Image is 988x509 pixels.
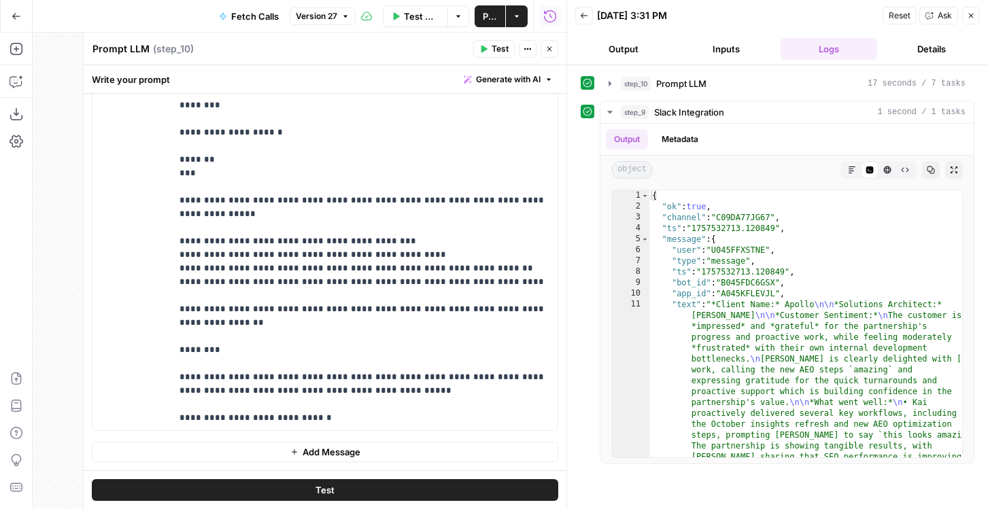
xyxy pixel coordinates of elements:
span: Toggle code folding, rows 1 through 217 [641,190,649,201]
span: Test [316,483,335,497]
button: Test [92,479,558,501]
span: Publish [483,10,497,23]
button: Publish [475,5,505,27]
div: 3 [612,212,649,223]
span: Add Message [303,445,360,459]
button: Details [883,38,980,60]
div: 2 [612,201,649,212]
span: Version 27 [296,10,337,22]
span: Reset [889,10,910,22]
span: ( step_10 ) [153,42,194,56]
textarea: Prompt LLM [92,42,150,56]
div: 10 [612,288,649,299]
button: Output [575,38,672,60]
button: Logs [781,38,878,60]
span: step_10 [621,77,651,90]
span: Toggle code folding, rows 5 through 216 [641,234,649,245]
button: Output [606,129,648,150]
button: Metadata [653,129,706,150]
button: 17 seconds / 7 tasks [600,73,974,94]
div: 1 second / 1 tasks [600,124,974,463]
button: Fetch Calls [211,5,287,27]
button: Ask [919,7,958,24]
div: 8 [612,266,649,277]
div: 4 [612,223,649,234]
button: Inputs [678,38,775,60]
button: 1 second / 1 tasks [600,101,974,123]
span: Test Workflow [404,10,439,23]
span: 17 seconds / 7 tasks [868,77,966,90]
span: Fetch Calls [231,10,279,23]
button: Version 27 [290,7,356,25]
div: 7 [612,256,649,266]
span: Slack Integration [654,105,724,119]
div: 9 [612,277,649,288]
button: Test [473,40,515,58]
span: object [611,161,653,179]
button: Generate with AI [458,71,558,88]
div: Write your prompt [84,65,566,93]
div: 1 [612,190,649,201]
div: 5 [612,234,649,245]
span: Test [492,43,509,55]
span: Generate with AI [476,73,541,86]
span: Prompt LLM [656,77,706,90]
span: step_9 [621,105,649,119]
div: 6 [612,245,649,256]
button: Test Workflow [383,5,447,27]
span: Ask [938,10,952,22]
span: 1 second / 1 tasks [877,106,966,118]
button: Reset [883,7,917,24]
button: Add Message [92,442,558,462]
